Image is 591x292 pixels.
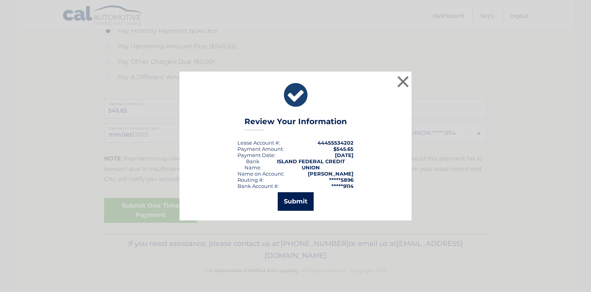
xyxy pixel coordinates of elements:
[277,158,345,171] strong: ISLAND FEDERAL CREDIT UNION
[278,192,314,211] button: Submit
[237,158,268,171] div: Bank Name:
[237,171,284,177] div: Name on Account:
[237,140,280,146] div: Lease Account #:
[395,74,411,89] button: ×
[335,152,354,158] span: [DATE]
[237,177,264,183] div: Routing #:
[333,146,354,152] span: $545.65
[318,140,354,146] strong: 44455534202
[244,117,347,130] h3: Review Your Information
[237,152,275,158] div: :
[308,171,354,177] strong: [PERSON_NAME]
[237,152,274,158] span: Payment Date
[237,183,279,189] div: Bank Account #:
[237,146,284,152] div: Payment Amount:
